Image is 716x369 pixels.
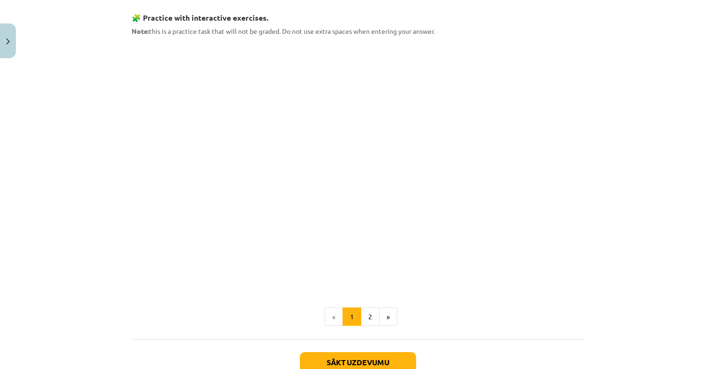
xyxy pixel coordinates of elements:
[132,27,435,35] span: this is a practice task that will not be graded. Do not use extra spaces when entering your answer.
[132,13,141,23] strong: 🧩
[6,38,10,45] img: icon-close-lesson-0947bae3869378f0d4975bcd49f059093ad1ed9edebbc8119c70593378902aed.svg
[143,13,268,23] strong: Practice with interactive exercises.
[132,307,584,326] nav: Page navigation example
[132,42,584,284] iframe: Topic 1. Vocabulary – leisure time, eating out. 9.kl 1.iesk
[361,307,380,326] button: 2
[343,307,361,326] button: 1
[132,27,149,35] strong: Note:
[379,307,397,326] button: »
